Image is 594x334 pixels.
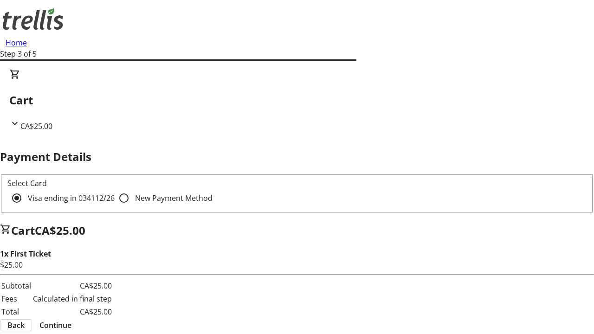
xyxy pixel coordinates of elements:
[1,293,32,305] td: Fees
[9,92,585,109] h2: Cart
[133,193,213,204] label: New Payment Method
[95,193,115,203] span: 12/26
[7,178,587,189] div: Select Card
[20,121,52,131] span: CA$25.00
[32,280,112,292] td: CA$25.00
[39,320,71,331] span: Continue
[32,320,79,331] button: Continue
[1,306,32,318] td: Total
[35,223,85,238] span: CA$25.00
[28,193,115,203] span: Visa ending in 0341
[32,306,112,318] td: CA$25.00
[11,223,35,238] span: Cart
[9,69,585,132] div: CartCA$25.00
[32,293,112,305] td: Calculated in final step
[1,280,32,292] td: Subtotal
[7,320,25,331] span: Back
